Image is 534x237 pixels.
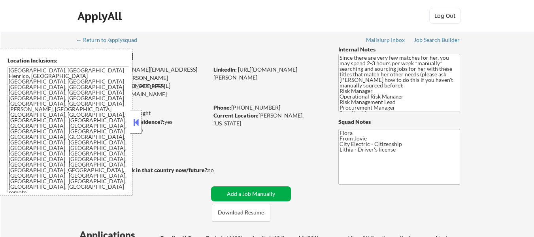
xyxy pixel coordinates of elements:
button: Download Resume [212,204,270,222]
div: no [208,166,230,174]
a: Mailslurp Inbox [366,37,406,45]
div: Job Search Builder [414,37,460,43]
button: Add a Job Manually [211,186,291,201]
div: ← Return to /applysquad [76,37,145,43]
strong: Current Location: [213,112,259,119]
div: 187 sent / 246 bought [77,109,208,117]
a: ← Return to /applysquad [76,37,145,45]
div: [PERSON_NAME][EMAIL_ADDRESS][DOMAIN_NAME] [77,66,208,81]
div: [PERSON_NAME] [77,51,240,61]
button: Log Out [429,8,461,24]
div: [PERSON_NAME][EMAIL_ADDRESS][DOMAIN_NAME] [77,74,208,89]
strong: Phone: [213,104,231,111]
div: [PERSON_NAME], [US_STATE] [213,112,325,127]
div: Mailslurp Inbox [366,37,406,43]
strong: Will need Visa to work in that country now/future?: [77,167,209,173]
div: $137,000 [77,127,208,135]
div: [PHONE_NUMBER] [213,104,325,112]
div: Squad Notes [338,118,460,126]
strong: LinkedIn: [213,66,237,73]
div: ApplyAll [77,9,124,23]
div: Location Inclusions: [8,57,129,64]
a: [URL][DOMAIN_NAME][PERSON_NAME] [213,66,297,81]
div: Internal Notes [338,46,460,53]
a: Job Search Builder [414,37,460,45]
div: [EMAIL_ADDRESS][PERSON_NAME][DOMAIN_NAME] [77,82,208,98]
